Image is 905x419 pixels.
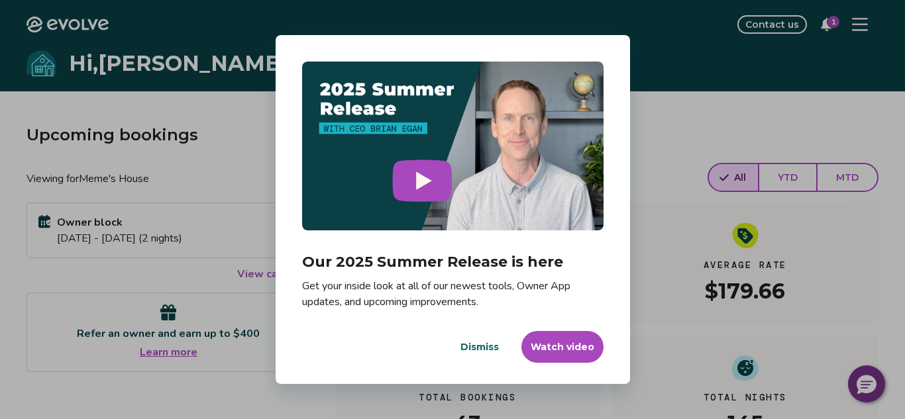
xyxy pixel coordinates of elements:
p: Get your inside look at all of our newest tools, Owner App updates, and upcoming improvements. [302,278,604,310]
h2: Our 2025 Summer Release is here [302,252,604,278]
span: Watch video [531,340,594,353]
img: Example [302,62,604,231]
button: Watch video [521,331,604,363]
span: Dismiss [460,340,499,353]
button: Dismiss [449,331,511,363]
